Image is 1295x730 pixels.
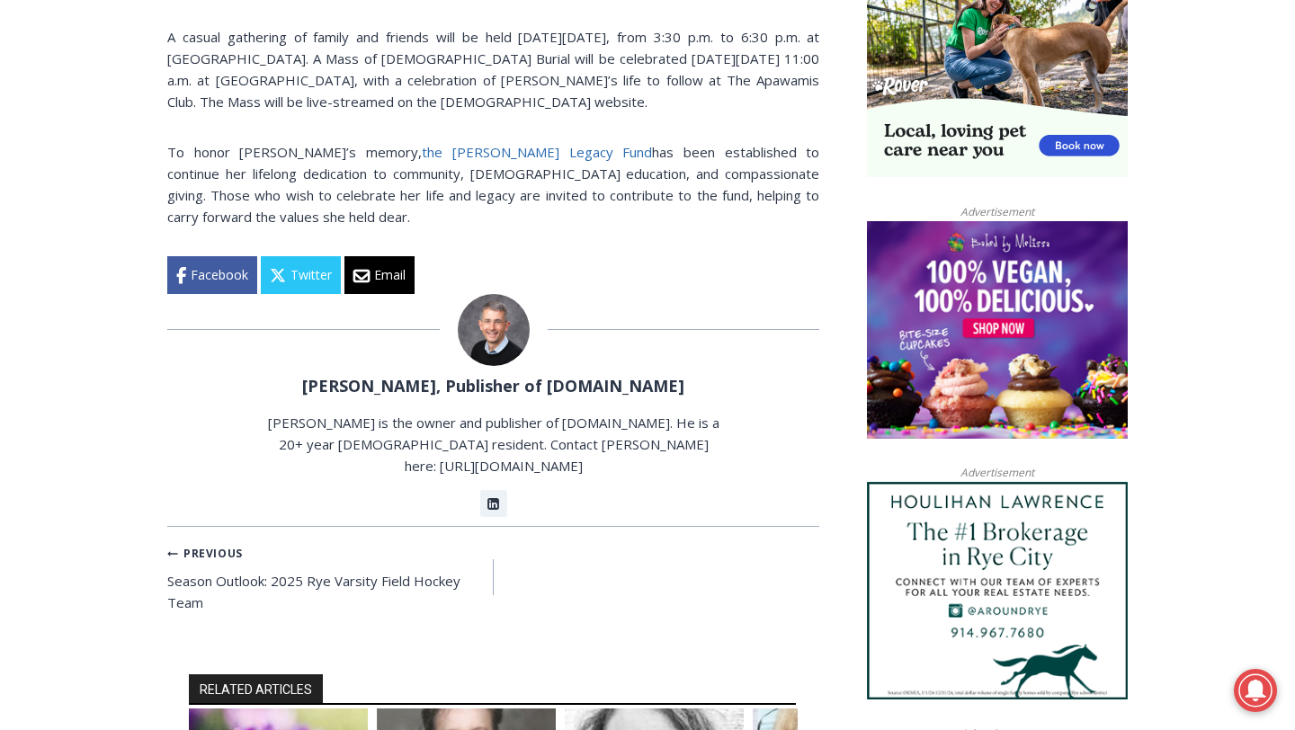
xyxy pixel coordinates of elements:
span: Open Tues. - Sun. [PHONE_NUMBER] [5,185,176,254]
div: "At the 10am stand-up meeting, each intern gets a chance to take [PERSON_NAME] and the other inte... [454,1,850,174]
a: Intern @ [DOMAIN_NAME] [433,174,871,224]
a: [PERSON_NAME], Publisher of [DOMAIN_NAME] [302,375,684,396]
img: Baked by Melissa [867,221,1128,439]
a: Email [344,256,415,294]
p: A casual gathering of family and friends will be held [DATE][DATE], from 3:30 p.m. to 6:30 p.m. a... [167,26,819,112]
a: Twitter [261,256,341,294]
span: Advertisement [942,464,1052,481]
p: [PERSON_NAME] is the owner and publisher of [DOMAIN_NAME]. He is a 20+ year [DEMOGRAPHIC_DATA] re... [265,412,722,476]
a: the [PERSON_NAME] Legacy Fund [422,143,652,161]
small: Previous [167,545,243,562]
div: "...watching a master [PERSON_NAME] chef prepare an omakase meal is fascinating dinner theater an... [184,112,255,215]
h2: RELATED ARTICLES [189,674,323,705]
span: Intern @ [DOMAIN_NAME] [470,179,834,219]
p: To honor [PERSON_NAME]’s memory, has been established to continue her lifelong dedication to comm... [167,141,819,227]
span: Advertisement [942,203,1052,220]
nav: Posts [167,541,819,613]
img: Houlihan Lawrence The #1 Brokerage in Rye City [867,482,1128,699]
a: Facebook [167,256,257,294]
a: Open Tues. - Sun. [PHONE_NUMBER] [1,181,181,224]
a: PreviousSeason Outlook: 2025 Rye Varsity Field Hockey Team [167,541,494,613]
